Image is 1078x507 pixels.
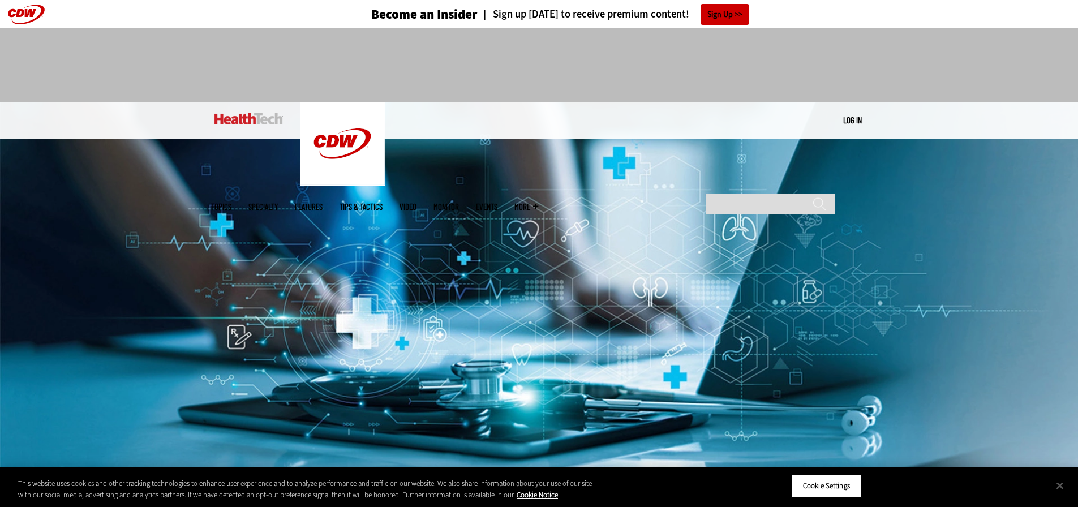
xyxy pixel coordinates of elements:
iframe: advertisement [333,40,745,91]
a: Features [295,203,323,211]
div: This website uses cookies and other tracking technologies to enhance user experience and to analy... [18,478,593,500]
span: Specialty [248,203,278,211]
a: Sign up [DATE] to receive premium content! [478,9,689,20]
a: More information about your privacy [517,490,558,500]
a: Video [400,203,416,211]
img: Home [300,102,385,186]
button: Cookie Settings [791,474,862,498]
a: CDW [300,177,385,188]
div: User menu [843,114,862,126]
a: Tips & Tactics [340,203,383,211]
button: Close [1047,473,1072,498]
a: Events [476,203,497,211]
a: Log in [843,115,862,125]
img: Home [214,113,283,124]
a: MonITor [433,203,459,211]
span: Topics [211,203,231,211]
span: More [514,203,538,211]
a: Sign Up [701,4,749,25]
h3: Become an Insider [371,8,478,21]
a: Become an Insider [329,8,478,21]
